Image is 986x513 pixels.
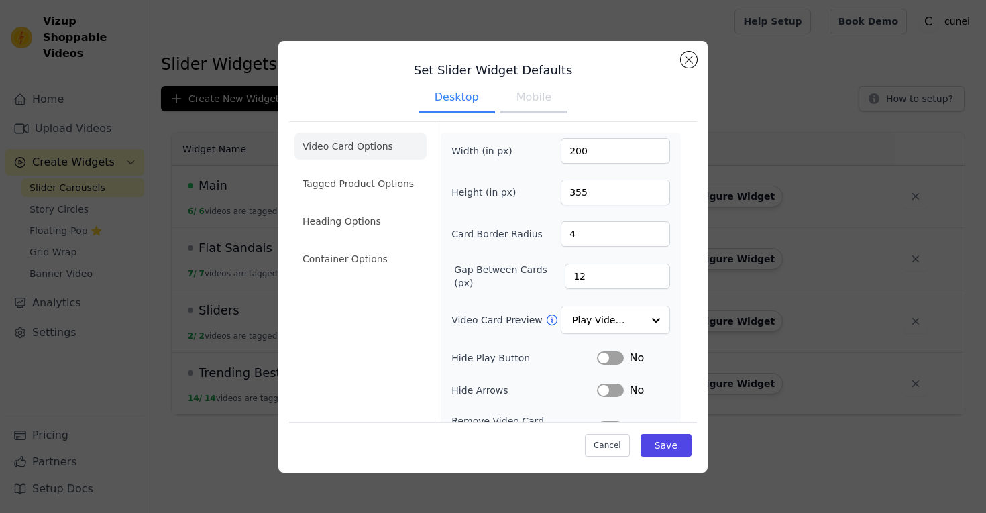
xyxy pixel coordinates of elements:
label: Hide Play Button [451,351,597,365]
span: No [629,350,644,366]
label: Card Border Radius [451,227,543,241]
h3: Set Slider Widget Defaults [289,62,697,78]
button: Cancel [585,434,630,457]
label: Remove Video Card Shadow [451,414,584,441]
li: Tagged Product Options [294,170,427,197]
span: No [629,420,644,436]
button: Save [641,434,692,457]
span: No [629,382,644,398]
li: Heading Options [294,208,427,235]
li: Video Card Options [294,133,427,160]
button: Close modal [681,52,697,68]
button: Mobile [500,84,567,113]
label: Video Card Preview [451,313,545,327]
label: Hide Arrows [451,384,597,397]
li: Container Options [294,245,427,272]
label: Gap Between Cards (px) [454,263,565,290]
label: Width (in px) [451,144,525,158]
button: Desktop [419,84,495,113]
label: Height (in px) [451,186,525,199]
